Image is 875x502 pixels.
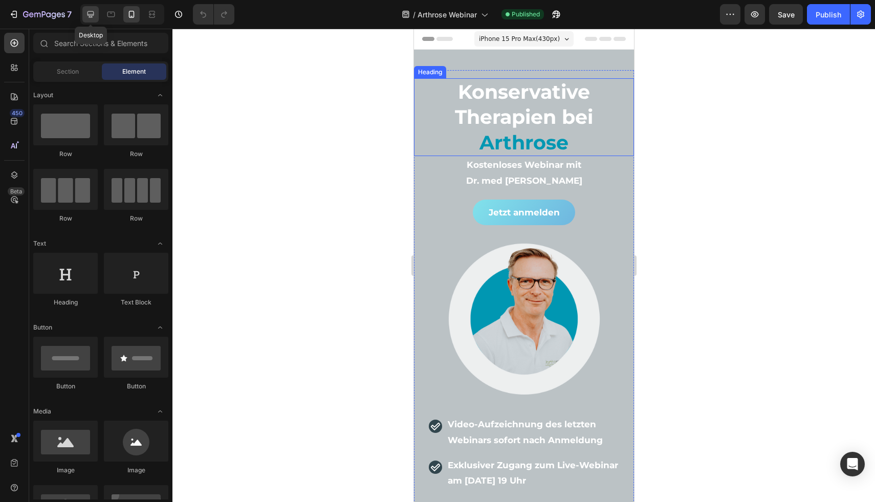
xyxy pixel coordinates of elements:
[152,319,168,336] span: Toggle open
[33,91,53,100] span: Layout
[193,4,234,25] div: Undo/Redo
[512,10,540,19] span: Published
[104,298,168,307] div: Text Block
[152,87,168,103] span: Toggle open
[152,403,168,420] span: Toggle open
[33,298,98,307] div: Heading
[104,382,168,391] div: Button
[33,382,98,391] div: Button
[418,9,477,20] span: Arthrose Webinar
[57,67,79,76] span: Section
[769,4,803,25] button: Save
[33,33,168,53] input: Search Sections & Elements
[122,67,146,76] span: Element
[67,8,72,20] p: 7
[807,4,850,25] button: Publish
[33,407,51,416] span: Media
[152,235,168,252] span: Toggle open
[33,214,98,223] div: Row
[104,149,168,159] div: Row
[33,239,46,248] span: Text
[413,9,415,20] span: /
[33,323,52,332] span: Button
[10,109,25,117] div: 450
[104,214,168,223] div: Row
[840,452,865,476] div: Open Intercom Messenger
[33,149,98,159] div: Row
[778,10,795,19] span: Save
[33,466,98,475] div: Image
[414,29,634,502] iframe: Design area
[8,187,25,195] div: Beta
[104,466,168,475] div: Image
[4,4,76,25] button: 7
[816,9,841,20] div: Publish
